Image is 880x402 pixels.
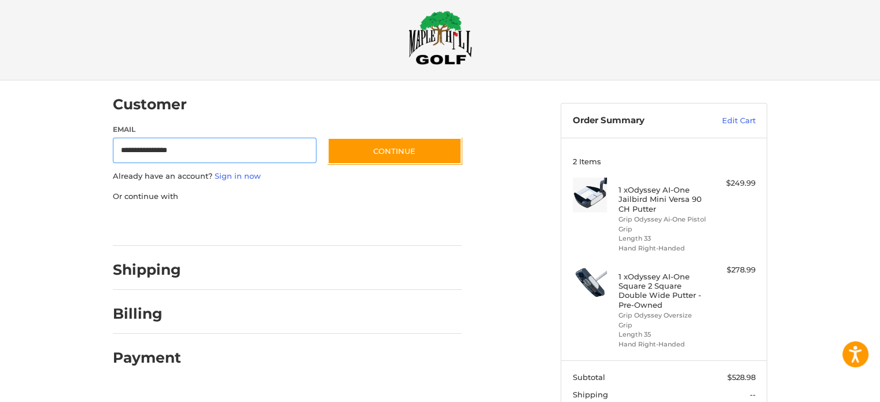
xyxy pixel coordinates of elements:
li: Length 33 [618,234,707,244]
h4: 1 x Odyssey AI-One Square 2 Square Double Wide Putter - Pre-Owned [618,272,707,309]
h2: Payment [113,349,181,367]
div: $278.99 [710,264,756,276]
li: Hand Right-Handed [618,244,707,253]
span: Shipping [573,390,608,399]
li: Grip Odyssey Ai-One Pistol Grip [618,215,707,234]
label: Email [113,124,316,135]
span: $528.98 [727,373,756,382]
h3: 2 Items [573,157,756,166]
a: Edit Cart [697,115,756,127]
li: Hand Right-Handed [618,340,707,349]
h2: Billing [113,305,181,323]
h2: Customer [113,95,187,113]
h3: Order Summary [573,115,697,127]
h2: Shipping [113,261,181,279]
iframe: PayPal-venmo [305,213,392,234]
p: Already have an account? [113,171,462,182]
h4: 1 x Odyssey AI-One Jailbird Mini Versa 90 CH Putter [618,185,707,213]
span: Subtotal [573,373,605,382]
iframe: PayPal-paypal [109,213,196,234]
iframe: Google Customer Reviews [785,371,880,402]
li: Length 35 [618,330,707,340]
li: Grip Odyssey Oversize Grip [618,311,707,330]
a: Sign in now [215,171,261,180]
iframe: PayPal-paylater [207,213,294,234]
button: Continue [327,138,462,164]
img: Maple Hill Golf [408,10,472,65]
div: $249.99 [710,178,756,189]
p: Or continue with [113,191,462,202]
span: -- [750,390,756,399]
